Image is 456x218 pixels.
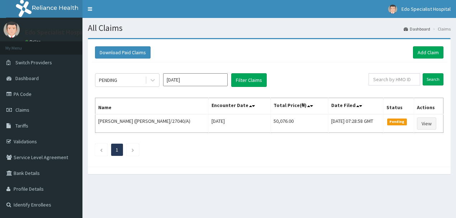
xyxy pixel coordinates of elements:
th: Total Price(₦) [271,98,328,115]
a: Page 1 is your current page [116,147,118,153]
td: 50,076.00 [271,114,328,133]
td: [DATE] 07:28:58 GMT [328,114,384,133]
span: Switch Providers [15,59,52,66]
a: Previous page [100,147,103,153]
input: Search by HMO ID [369,73,420,85]
span: Pending [387,119,407,125]
a: View [417,117,436,130]
th: Name [95,98,209,115]
a: Dashboard [404,26,430,32]
h1: All Claims [88,23,451,33]
a: Next page [131,147,134,153]
button: Download Paid Claims [95,46,151,59]
th: Encounter Date [209,98,271,115]
td: [DATE] [209,114,271,133]
span: Claims [15,107,29,113]
span: Tariffs [15,122,28,129]
div: PENDING [99,76,117,84]
p: Edo Specialist Hospital [25,29,90,36]
th: Actions [414,98,443,115]
button: Filter Claims [231,73,267,87]
input: Select Month and Year [163,73,228,86]
input: Search [423,73,443,85]
img: User Image [4,22,20,38]
span: Edo Specialist Hospital [402,6,451,12]
li: Claims [431,26,451,32]
span: Dashboard [15,75,39,82]
a: Add Claim [413,46,443,59]
th: Status [384,98,414,115]
img: User Image [388,5,397,14]
th: Date Filed [328,98,384,115]
td: [PERSON_NAME] ([PERSON_NAME]/27040/A) [95,114,209,133]
a: Online [25,39,42,44]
